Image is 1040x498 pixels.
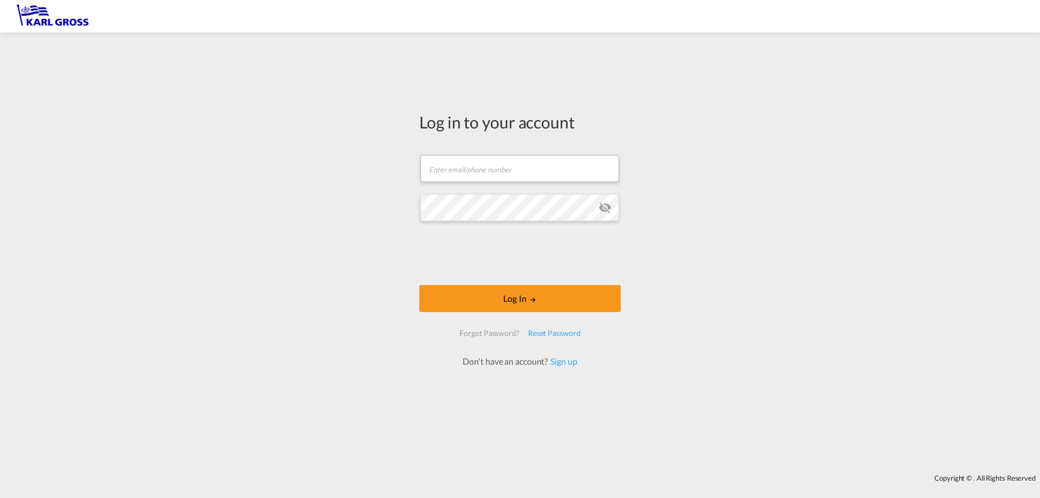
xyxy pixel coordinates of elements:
div: Reset Password [524,324,585,343]
button: LOGIN [419,285,621,312]
div: Forgot Password? [455,324,523,343]
div: Don't have an account? [451,355,589,367]
a: Sign up [548,356,577,366]
md-icon: icon-eye-off [599,201,612,214]
div: Log in to your account [419,111,621,133]
iframe: reCAPTCHA [438,232,602,274]
img: 3269c73066d711f095e541db4db89301.png [16,4,89,29]
input: Enter email/phone number [420,155,619,182]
